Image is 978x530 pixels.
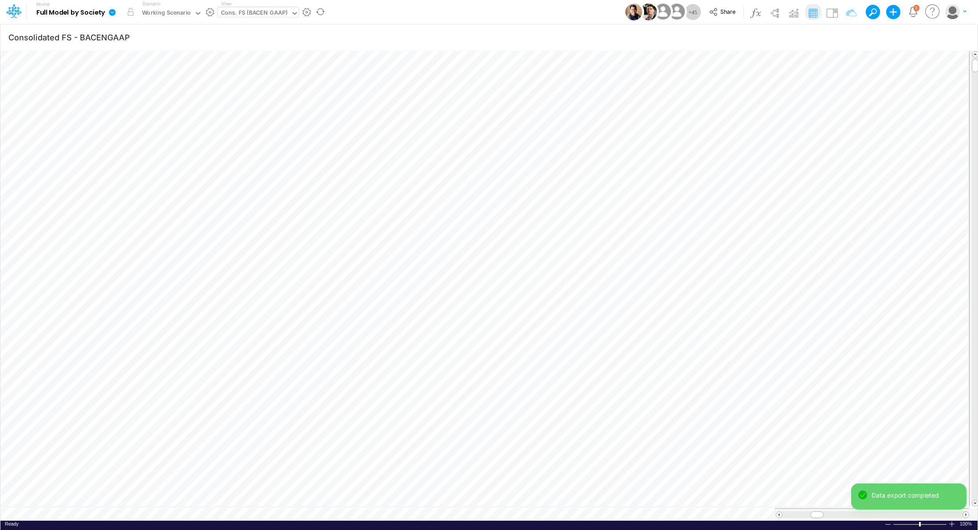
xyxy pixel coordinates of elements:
[36,2,50,7] label: Model
[688,9,697,15] span: + 45
[919,522,921,526] div: Zoom
[625,4,642,20] img: User Image Icon
[142,8,191,19] div: Working Scenario
[720,8,735,15] span: Share
[221,8,287,19] div: Cons. FS (BACEN GAAP)
[221,0,232,7] label: View
[960,521,973,527] div: Zoom level
[5,521,19,527] div: In Ready mode
[142,0,161,7] label: Scenario
[872,491,959,500] div: Data export completed
[653,2,673,22] img: User Image Icon
[667,2,687,22] img: User Image Icon
[893,521,948,527] div: Zoom
[884,521,892,528] div: Zoom Out
[5,521,19,526] span: Ready
[640,4,657,20] img: User Image Icon
[705,5,742,19] button: Share
[36,9,105,17] b: Full Model by Society
[908,7,918,17] a: Notifications
[915,6,918,10] div: 3 unread items
[8,28,785,46] input: Type a title here
[948,521,955,527] div: Zoom In
[960,521,973,527] span: 100%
